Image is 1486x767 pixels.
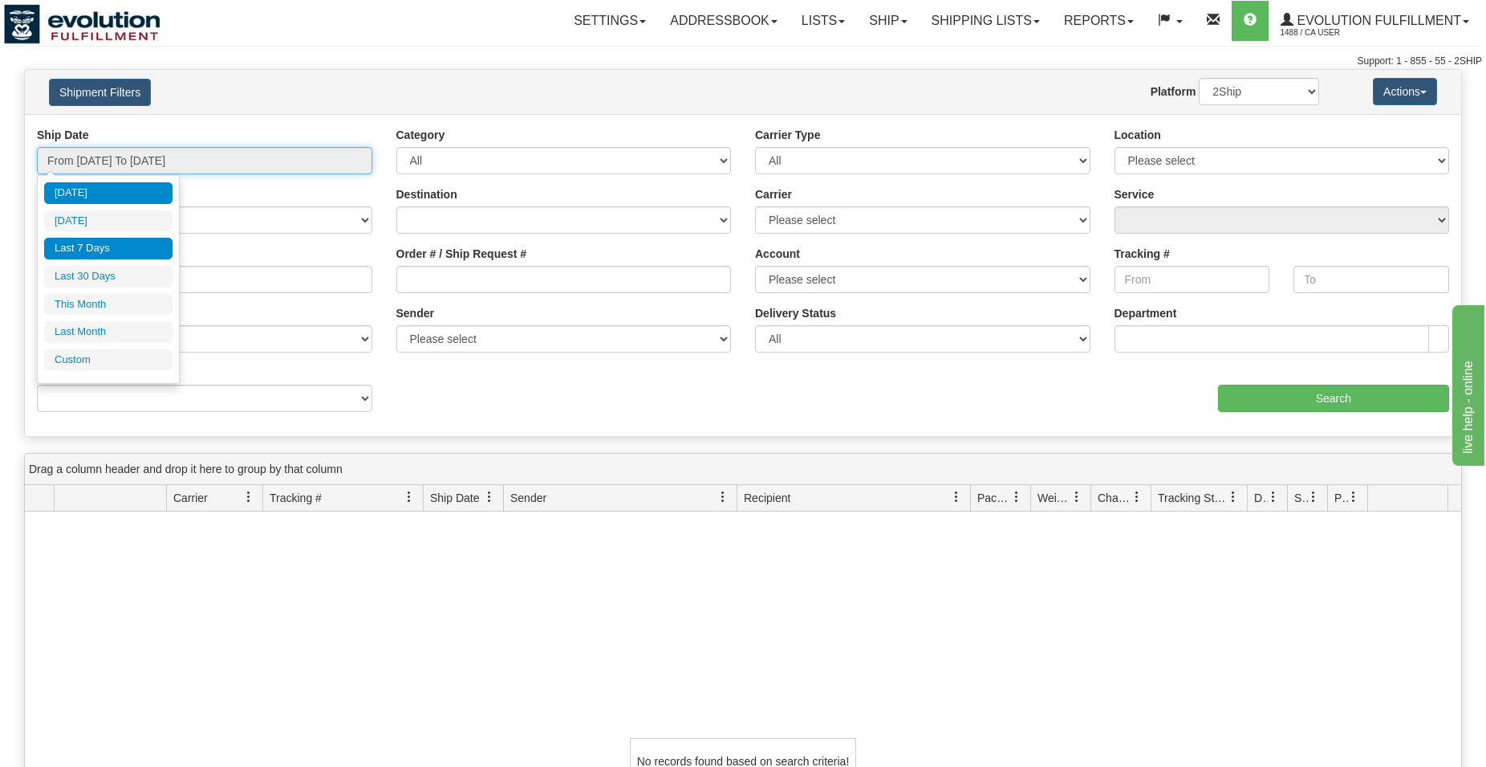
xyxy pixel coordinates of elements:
input: Search [1218,385,1449,412]
span: Packages [977,490,1011,506]
li: [DATE] [44,182,173,204]
label: Sender [396,305,434,321]
label: Ship Date [37,127,89,143]
img: logo1488.jpg [4,4,160,44]
a: Packages filter column settings [1003,483,1030,511]
li: This Month [44,294,173,316]
li: Last Month [44,321,173,343]
label: Delivery Status [755,305,836,321]
label: Carrier Type [755,127,820,143]
li: Last 7 Days [44,238,173,259]
label: Tracking # [1114,246,1170,262]
span: 1488 / CA User [1281,25,1401,41]
a: Evolution Fulfillment 1488 / CA User [1269,1,1481,41]
label: Platform [1151,84,1196,100]
label: Destination [396,186,457,202]
div: Support: 1 - 855 - 55 - 2SHIP [4,55,1482,68]
a: Pickup Status filter column settings [1340,483,1367,511]
a: Lists [790,1,857,41]
a: Ship Date filter column settings [476,483,503,511]
label: Account [755,246,800,262]
span: Evolution Fulfillment [1293,14,1461,27]
span: Weight [1037,490,1071,506]
span: Tracking Status [1158,490,1228,506]
li: Last 30 Days [44,266,173,288]
a: Weight filter column settings [1063,483,1090,511]
label: Order # / Ship Request # [396,246,527,262]
label: Department [1114,305,1177,321]
label: Carrier [755,186,792,202]
label: Category [396,127,445,143]
label: Service [1114,186,1155,202]
a: Addressbook [658,1,790,41]
a: Ship [857,1,919,41]
li: Custom [44,349,173,371]
a: Settings [562,1,658,41]
div: grid grouping header [25,454,1461,485]
button: Shipment Filters [49,79,151,106]
a: Charge filter column settings [1123,483,1151,511]
div: live help - online [12,10,148,29]
a: Shipment Issues filter column settings [1300,483,1327,511]
a: Sender filter column settings [709,483,737,511]
iframe: chat widget [1449,301,1484,465]
a: Tracking # filter column settings [396,483,423,511]
span: Ship Date [430,490,479,506]
a: Recipient filter column settings [943,483,970,511]
li: [DATE] [44,210,173,232]
span: Delivery Status [1254,490,1268,506]
span: Recipient [744,490,790,506]
a: Shipping lists [920,1,1052,41]
span: Charge [1098,490,1131,506]
button: Actions [1373,78,1437,105]
span: Tracking # [270,490,322,506]
input: From [1114,266,1270,293]
span: Sender [510,490,546,506]
span: Pickup Status [1334,490,1348,506]
a: Tracking Status filter column settings [1220,483,1247,511]
a: Carrier filter column settings [235,483,262,511]
input: To [1293,266,1449,293]
label: Location [1114,127,1161,143]
a: Reports [1052,1,1146,41]
span: Shipment Issues [1294,490,1308,506]
span: Carrier [173,490,208,506]
a: Delivery Status filter column settings [1260,483,1287,511]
